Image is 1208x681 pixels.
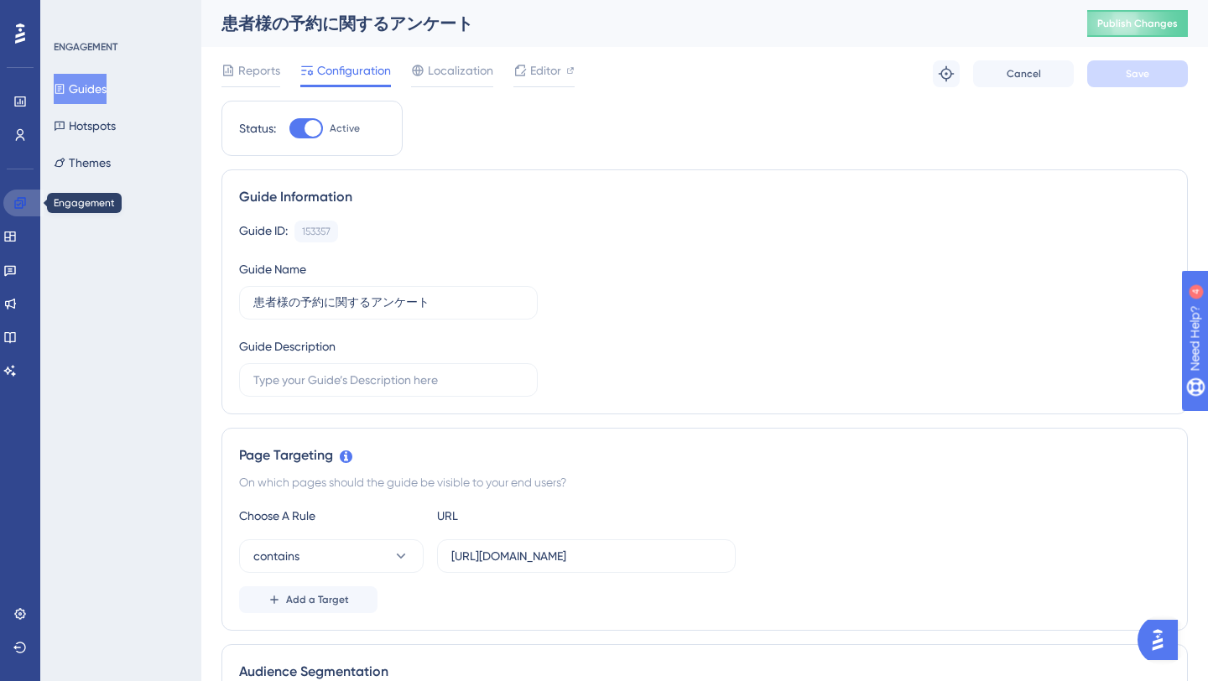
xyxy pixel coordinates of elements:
span: Configuration [317,60,391,81]
div: On which pages should the guide be visible to your end users? [239,472,1170,492]
button: contains [239,539,424,573]
input: Type your Guide’s Description here [253,371,523,389]
span: Save [1126,67,1149,81]
div: Guide Description [239,336,336,356]
button: Hotspots [54,111,116,141]
span: Reports [238,60,280,81]
input: Type your Guide’s Name here [253,294,523,312]
span: Need Help? [39,4,105,24]
div: ENGAGEMENT [54,40,117,54]
input: yourwebsite.com/path [451,547,721,565]
div: 4 [117,8,122,22]
div: URL [437,506,622,526]
span: Active [330,122,360,135]
iframe: UserGuiding AI Assistant Launcher [1138,615,1188,665]
div: Guide Name [239,259,306,279]
button: Publish Changes [1087,10,1188,37]
button: Add a Target [239,586,377,613]
span: Editor [530,60,561,81]
button: Themes [54,148,111,178]
span: Cancel [1007,67,1041,81]
div: Status: [239,118,276,138]
span: contains [253,546,299,566]
div: Guide ID: [239,221,288,242]
button: Cancel [973,60,1074,87]
button: Guides [54,74,107,104]
div: 153357 [302,225,331,238]
span: Localization [428,60,493,81]
div: 患者様の予約に関するアンケート [221,12,1045,35]
span: Publish Changes [1097,17,1178,30]
div: Guide Information [239,187,1170,207]
div: Page Targeting [239,445,1170,465]
div: Choose A Rule [239,506,424,526]
span: Add a Target [286,593,349,606]
button: Save [1087,60,1188,87]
